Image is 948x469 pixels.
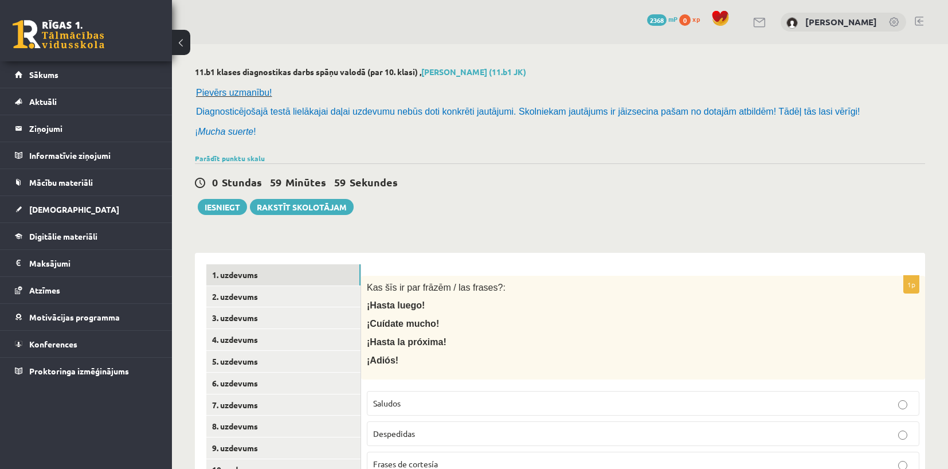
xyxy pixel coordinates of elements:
[898,400,907,409] input: Saludos
[15,88,158,115] a: Aktuāli
[679,14,706,24] a: 0 xp
[373,398,401,408] span: Saludos
[668,14,677,24] span: mP
[15,61,158,88] a: Sākums
[29,312,120,322] span: Motivācijas programma
[29,231,97,241] span: Digitālie materiāli
[195,67,925,77] h2: 11.b1 klases diagnostikas darbs spāņu valodā (par 10. klasi) ,
[679,14,691,26] span: 0
[367,355,398,365] span: ¡Adiós!
[692,14,700,24] span: xp
[15,358,158,384] a: Proktoringa izmēģinājums
[350,175,398,189] span: Sekundes
[373,428,415,439] span: Despedidas
[198,199,247,215] button: Iesniegt
[15,331,158,357] a: Konferences
[196,107,860,116] span: Diagnosticējošajā testā lielākajai daļai uzdevumu nebūs doti konkrēti jautājumi. Skolniekam jautā...
[15,169,158,196] a: Mācību materiāli
[15,277,158,303] a: Atzīmes
[285,175,326,189] span: Minūtes
[786,17,798,29] img: Sindija Nora Dedumete
[367,319,439,329] span: ¡Cuídate mucho!
[15,115,158,142] a: Ziņojumi
[903,275,919,294] p: 1p
[206,329,361,350] a: 4. uzdevums
[195,154,265,163] a: Parādīt punktu skalu
[367,300,425,310] span: ¡Hasta luego!
[206,416,361,437] a: 8. uzdevums
[222,175,262,189] span: Stundas
[334,175,346,189] span: 59
[29,96,57,107] span: Aktuāli
[15,223,158,249] a: Digitālie materiāli
[13,20,104,49] a: Rīgas 1. Tālmācības vidusskola
[29,339,77,349] span: Konferences
[15,142,158,169] a: Informatīvie ziņojumi
[373,459,438,469] span: Frases de cortesía
[198,127,253,136] i: Mucha suerte
[206,351,361,372] a: 5. uzdevums
[206,264,361,286] a: 1. uzdevums
[421,67,526,77] a: [PERSON_NAME] (11.b1 JK)
[29,177,93,187] span: Mācību materiāli
[29,250,158,276] legend: Maksājumi
[15,250,158,276] a: Maksājumi
[206,286,361,307] a: 2. uzdevums
[195,127,256,136] span: ¡ !
[805,16,877,28] a: [PERSON_NAME]
[29,285,60,295] span: Atzīmes
[270,175,281,189] span: 59
[206,373,361,394] a: 6. uzdevums
[367,283,506,292] span: Kas šīs ir par frāzēm / las frases?:
[647,14,677,24] a: 2368 mP
[212,175,218,189] span: 0
[15,196,158,222] a: [DEMOGRAPHIC_DATA]
[15,304,158,330] a: Motivācijas programma
[367,337,446,347] span: ¡Hasta la próxima!
[206,437,361,459] a: 9. uzdevums
[206,307,361,329] a: 3. uzdevums
[206,394,361,416] a: 7. uzdevums
[29,366,129,376] span: Proktoringa izmēģinājums
[250,199,354,215] a: Rakstīt skolotājam
[29,69,58,80] span: Sākums
[29,142,158,169] legend: Informatīvie ziņojumi
[898,431,907,440] input: Despedidas
[196,88,272,97] span: Pievērs uzmanību!
[647,14,667,26] span: 2368
[29,204,119,214] span: [DEMOGRAPHIC_DATA]
[29,115,158,142] legend: Ziņojumi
